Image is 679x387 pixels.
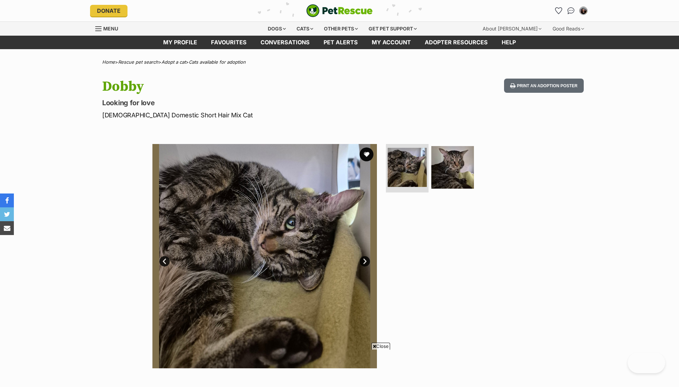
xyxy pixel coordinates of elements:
a: Prev [159,256,170,267]
img: Photo of Dobby [152,144,377,368]
button: favourite [360,147,373,161]
a: PetRescue [306,4,373,17]
a: Donate [90,5,127,17]
a: Home [102,59,115,65]
a: Favourites [204,36,254,49]
a: Cats available for adoption [189,59,246,65]
div: Get pet support [364,22,422,36]
img: chat-41dd97257d64d25036548639549fe6c8038ab92f7586957e7f3b1b290dea8141.svg [567,7,575,14]
button: Print an adoption poster [504,79,584,93]
button: My account [578,5,589,16]
div: Other pets [319,22,363,36]
p: [DEMOGRAPHIC_DATA] Domestic Short Hair Mix Cat [102,110,395,120]
a: Pet alerts [317,36,365,49]
a: My account [365,36,418,49]
h1: Dobby [102,79,395,94]
div: Dogs [263,22,291,36]
a: Next [360,256,370,267]
div: Cats [292,22,318,36]
div: > > > [85,60,594,65]
a: Adopt a cat [161,59,186,65]
iframe: Advertisement [213,352,466,384]
span: Menu [103,26,118,31]
a: Menu [95,22,123,34]
a: Conversations [565,5,576,16]
ul: Account quick links [553,5,589,16]
a: Rescue pet search [118,59,158,65]
img: logo-cat-932fe2b9b8326f06289b0f2fb663e598f794de774fb13d1741a6617ecf9a85b4.svg [306,4,373,17]
div: About [PERSON_NAME] [478,22,546,36]
a: Help [495,36,523,49]
a: Adopter resources [418,36,495,49]
div: Good Reads [548,22,589,36]
img: Duong Do (Freya) profile pic [580,7,587,14]
a: Favourites [553,5,564,16]
img: Photo of Dobby [431,146,474,189]
a: conversations [254,36,317,49]
a: My profile [156,36,204,49]
p: Looking for love [102,98,395,108]
img: Photo of Dobby [388,148,427,187]
iframe: Help Scout Beacon - Open [628,352,665,373]
span: Close [371,343,390,350]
